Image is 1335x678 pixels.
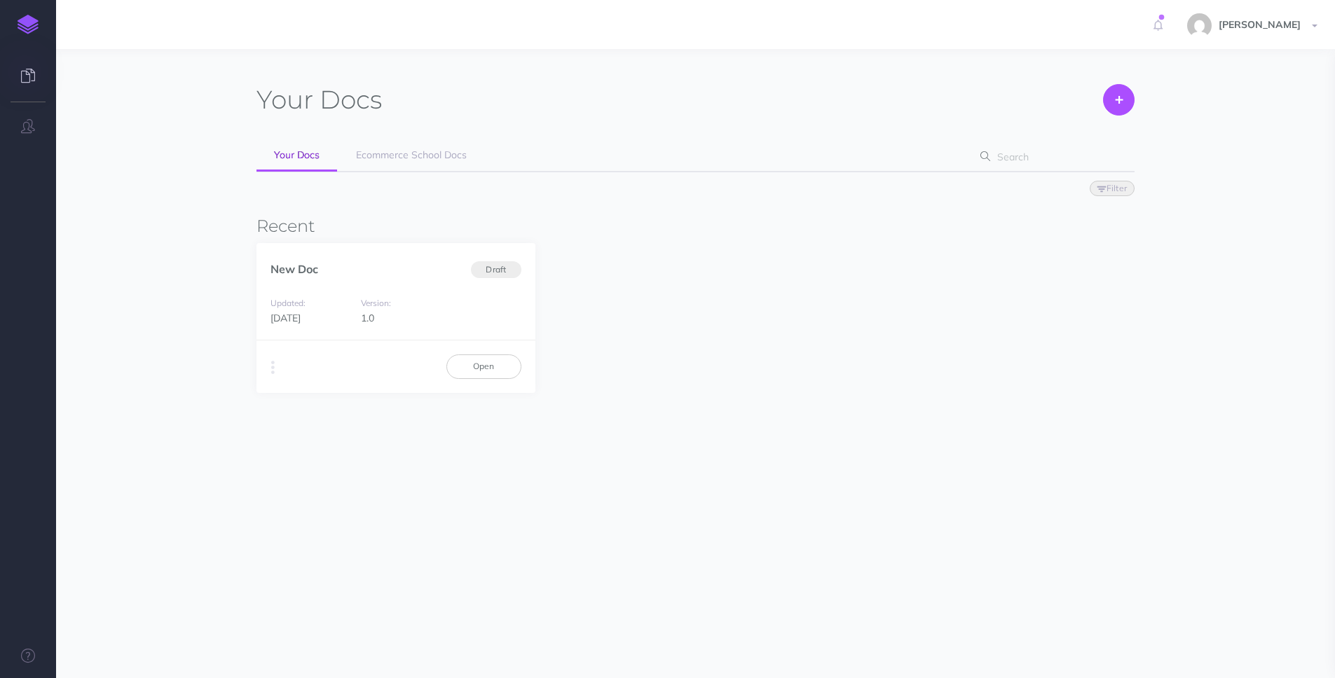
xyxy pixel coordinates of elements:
span: Your [256,84,313,115]
button: Filter [1090,181,1135,196]
a: New Doc [271,262,318,276]
a: Your Docs [256,140,337,172]
img: logo-mark.svg [18,15,39,34]
small: Updated: [271,298,306,308]
a: Ecommerce School Docs [338,140,484,171]
small: Version: [361,298,391,308]
span: Your Docs [274,148,320,161]
input: Search [993,144,1113,169]
h3: Recent [256,217,1135,235]
span: 1.0 [361,312,374,324]
img: b1eb4d8dcdfd9a3639e0a52054f32c10.jpg [1187,13,1212,38]
a: Open [446,354,521,378]
span: [PERSON_NAME] [1212,18,1308,31]
h1: Docs [256,84,382,116]
span: [DATE] [271,312,301,324]
span: Ecommerce School Docs [356,148,467,161]
i: More actions [271,358,275,378]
